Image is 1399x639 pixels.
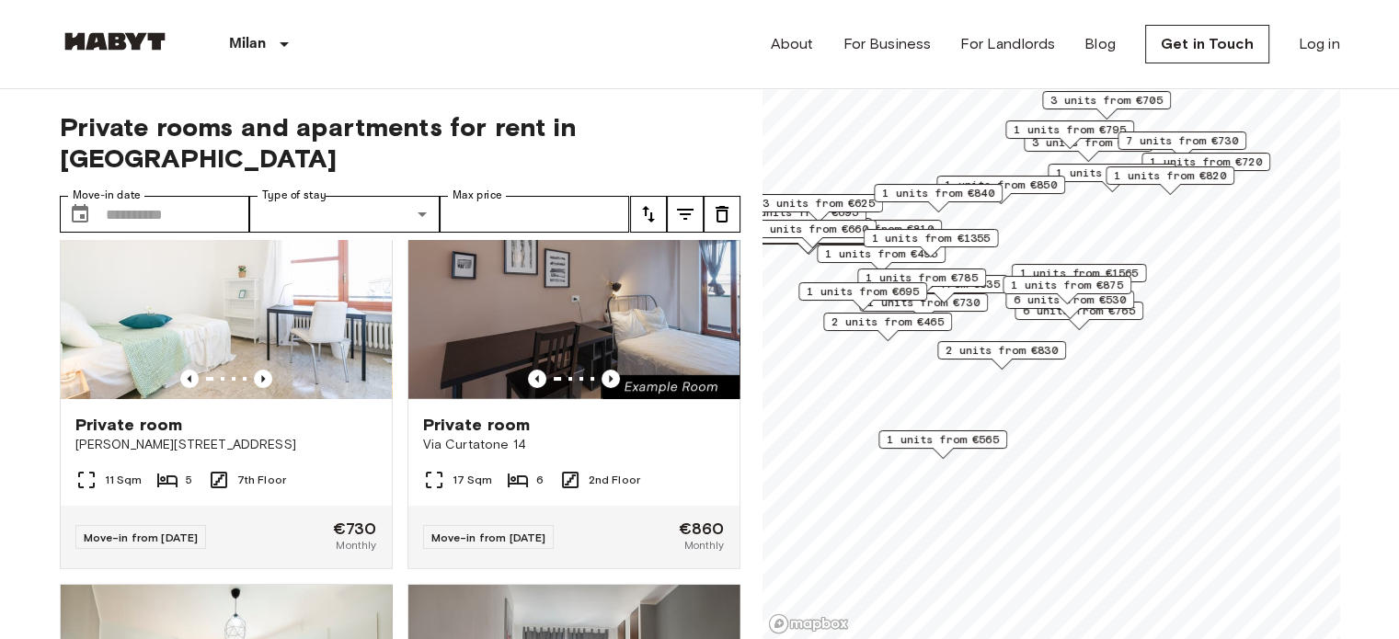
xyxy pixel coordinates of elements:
span: 1 units from €695 [807,283,919,300]
div: Map marker [936,176,1065,204]
div: Map marker [1106,166,1234,195]
button: Previous image [254,370,272,388]
span: 1 units from €565 [887,431,999,448]
label: Type of stay [262,188,327,203]
span: Monthly [683,537,724,553]
img: Habyt [60,32,170,51]
span: Private rooms and apartments for rent in [GEOGRAPHIC_DATA] [60,111,740,174]
span: 2 units from €465 [831,314,944,330]
span: Via Curtatone 14 [423,436,725,454]
span: 1 units from €795 [1014,121,1126,138]
a: Log in [1299,33,1340,55]
div: Map marker [879,275,1008,303]
div: Map marker [1042,91,1171,120]
button: Choose date [62,196,98,233]
div: Map marker [1141,153,1270,181]
span: €860 [679,520,725,537]
div: Map marker [857,268,986,297]
img: Marketing picture of unit IT-14-030-002-06H [408,178,740,399]
div: Map marker [798,282,927,311]
div: Map marker [1005,291,1134,319]
span: Private room [423,414,531,436]
span: 1 units from €820 [1114,167,1226,184]
p: Milan [229,33,267,55]
span: 17 Sqm [453,472,493,488]
a: Mapbox logo [768,613,849,634]
a: About [771,33,814,55]
div: Map marker [1003,276,1131,304]
label: Move-in date [73,188,141,203]
div: Map marker [1118,131,1246,160]
span: 7 units from €730 [1126,132,1238,149]
span: 3 units from €705 [1050,92,1163,108]
a: Blog [1084,33,1116,55]
div: Map marker [878,430,1007,459]
div: Map marker [813,220,942,248]
a: For Business [843,33,931,55]
div: Map marker [1011,264,1146,292]
button: tune [704,196,740,233]
button: Previous image [180,370,199,388]
div: Map marker [1015,302,1143,330]
span: 1 units from €875 [1011,277,1123,293]
span: 2 units from €810 [821,221,934,237]
span: 3 units from €835 [888,276,1000,292]
span: 2 units from €830 [946,342,1058,359]
span: 3 units from €625 [763,195,875,211]
span: 1 units from €720 [1150,154,1262,170]
span: 5 [186,472,192,488]
span: 1 units from €850 [945,177,1057,193]
a: Marketing picture of unit IT-14-030-002-06HPrevious imagePrevious imagePrivate roomVia Curtatone ... [407,177,740,569]
div: Map marker [817,245,946,273]
div: Map marker [823,313,952,341]
span: 1 units from €770 [1056,165,1168,181]
span: 2 units from €660 [756,221,868,237]
a: For Landlords [960,33,1055,55]
span: 1 units from €785 [866,269,978,286]
span: 6 [536,472,544,488]
button: tune [667,196,704,233]
button: Previous image [528,370,546,388]
div: Map marker [748,220,877,248]
span: Move-in from [DATE] [84,531,199,544]
span: 7th Floor [237,472,286,488]
span: 1 units from €1565 [1019,265,1138,281]
span: Private room [75,414,183,436]
div: Map marker [1048,164,1176,192]
div: Map marker [1005,120,1134,149]
a: Get in Touch [1145,25,1269,63]
div: Map marker [874,184,1003,212]
button: Previous image [602,370,620,388]
button: tune [630,196,667,233]
span: 1 units from €1355 [871,230,990,246]
div: Map marker [859,293,988,322]
a: Marketing picture of unit IT-14-048-001-03HPrevious imagePrevious imagePrivate room[PERSON_NAME][... [60,177,393,569]
span: €730 [333,520,377,537]
span: 1 units from €840 [882,185,994,201]
div: Map marker [937,341,1066,370]
img: Marketing picture of unit IT-14-048-001-03H [61,178,392,399]
label: Max price [453,188,502,203]
div: Map marker [754,194,883,223]
div: Map marker [863,229,998,257]
span: 6 units from €765 [1023,302,1135,319]
span: Move-in from [DATE] [431,531,546,544]
span: 2nd Floor [589,472,640,488]
span: [PERSON_NAME][STREET_ADDRESS] [75,436,377,454]
span: 11 Sqm [105,472,143,488]
span: Monthly [336,537,376,553]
